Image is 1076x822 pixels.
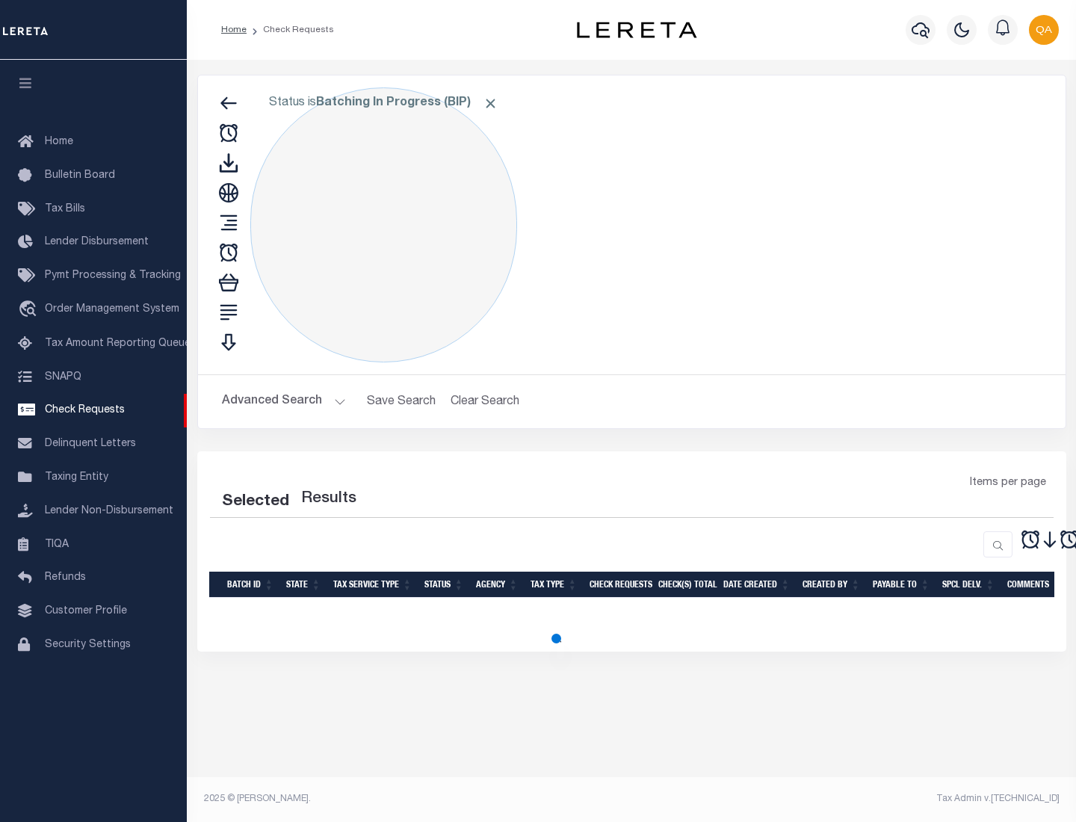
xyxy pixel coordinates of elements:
[584,572,652,598] th: Check Requests
[797,572,867,598] th: Created By
[45,339,191,349] span: Tax Amount Reporting Queue
[45,606,127,616] span: Customer Profile
[652,572,717,598] th: Check(s) Total
[577,22,696,38] img: logo-dark.svg
[280,572,327,598] th: State
[717,572,797,598] th: Date Created
[525,572,584,598] th: Tax Type
[1001,572,1069,598] th: Comments
[470,572,525,598] th: Agency
[45,472,108,483] span: Taxing Entity
[193,792,632,806] div: 2025 © [PERSON_NAME].
[18,300,42,320] i: travel_explore
[221,25,247,34] a: Home
[45,204,85,214] span: Tax Bills
[483,96,498,111] span: Click to Remove
[45,304,179,315] span: Order Management System
[222,387,346,416] button: Advanced Search
[45,572,86,583] span: Refunds
[45,170,115,181] span: Bulletin Board
[1029,15,1059,45] img: svg+xml;base64,PHN2ZyB4bWxucz0iaHR0cDovL3d3dy53My5vcmcvMjAwMC9zdmciIHBvaW50ZXItZXZlbnRzPSJub25lIi...
[358,387,445,416] button: Save Search
[867,572,936,598] th: Payable To
[45,640,131,650] span: Security Settings
[936,572,1001,598] th: Spcl Delv.
[45,506,173,516] span: Lender Non-Disbursement
[327,572,418,598] th: Tax Service Type
[301,487,356,511] label: Results
[221,572,280,598] th: Batch Id
[222,490,289,514] div: Selected
[250,87,517,362] div: Click to Edit
[316,97,498,109] b: Batching In Progress (BIP)
[45,539,69,549] span: TIQA
[45,405,125,415] span: Check Requests
[45,237,149,247] span: Lender Disbursement
[643,792,1060,806] div: Tax Admin v.[TECHNICAL_ID]
[247,23,334,37] li: Check Requests
[45,271,181,281] span: Pymt Processing & Tracking
[970,475,1046,492] span: Items per page
[45,371,81,382] span: SNAPQ
[45,439,136,449] span: Delinquent Letters
[45,137,73,147] span: Home
[445,387,526,416] button: Clear Search
[418,572,470,598] th: Status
